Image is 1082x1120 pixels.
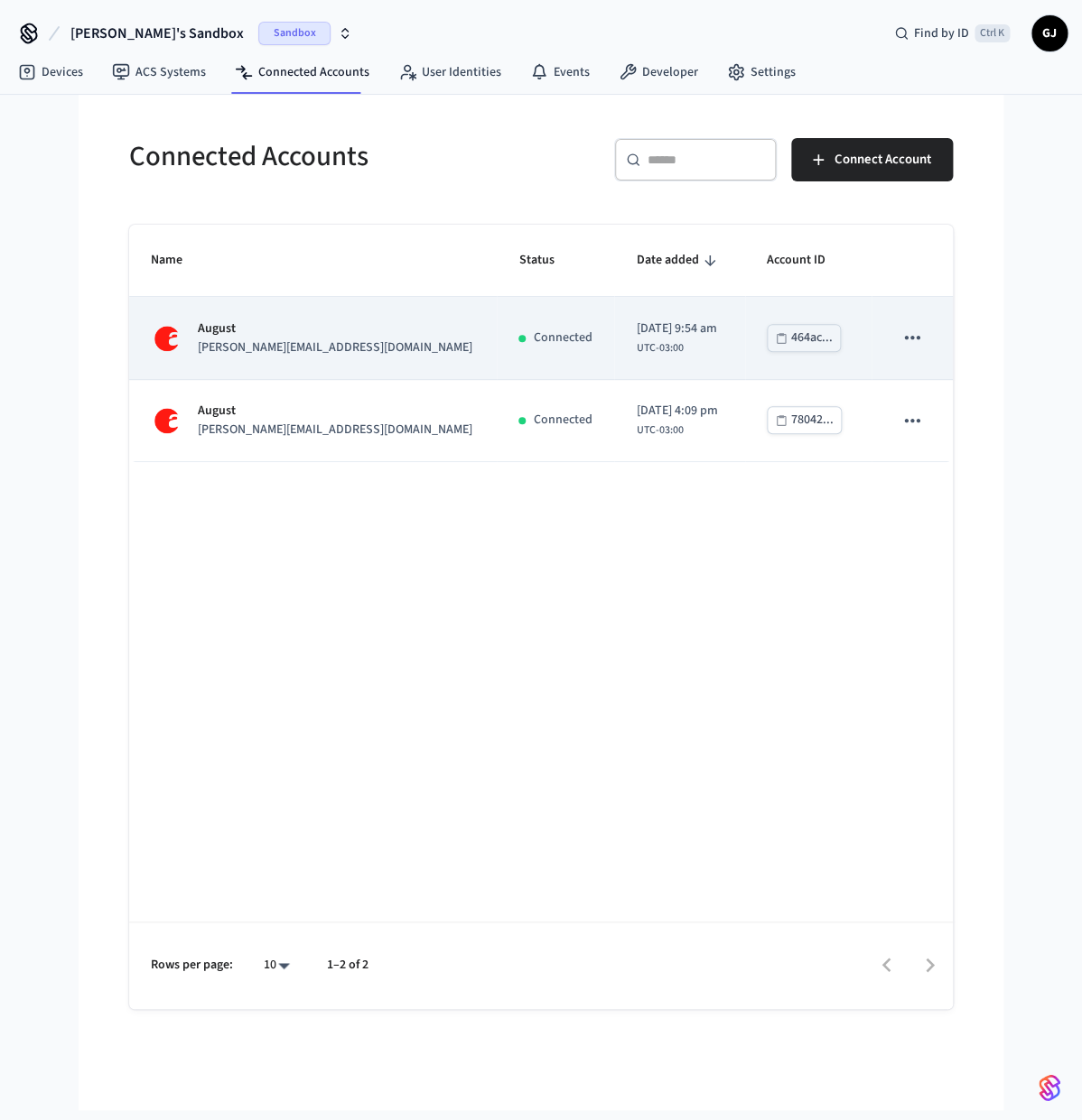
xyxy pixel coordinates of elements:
button: 464ac... [767,324,841,352]
span: [DATE] 9:54 am [636,319,716,338]
a: Events [516,56,604,88]
span: Date added [636,246,722,274]
span: [PERSON_NAME]'s Sandbox [70,23,244,44]
span: UTC-03:00 [636,422,683,439]
a: Developer [604,56,713,88]
span: Sandbox [258,22,331,45]
img: August Logo, Square [151,404,183,437]
img: August Logo, Square [151,322,183,355]
a: ACS Systems [98,56,220,88]
div: 464ac... [791,327,833,349]
h5: Connected Accounts [129,138,530,175]
table: sticky table [129,225,953,462]
div: America/Sao_Paulo [636,402,717,439]
span: [DATE] 4:09 pm [636,402,717,421]
a: Devices [4,56,98,88]
span: Name [151,246,206,274]
span: UTC-03:00 [636,340,683,356]
a: User Identities [384,56,516,88]
p: August [198,402,472,421]
div: 10 [255,952,298,978]
span: GJ [1033,17,1066,50]
div: Find by IDCtrl K [880,17,1024,50]
span: Status [518,246,577,274]
a: Settings [713,56,810,88]
p: Connected [533,411,592,430]
div: 78042... [791,409,834,431]
p: Rows per page: [151,956,233,975]
span: Connect Account [835,148,931,171]
span: Account ID [767,246,849,274]
p: Connected [533,329,592,347]
img: SeamLogoGradient.69752ec5.svg [1039,1073,1060,1102]
span: Find by ID [914,24,969,42]
p: 1–2 of 2 [327,956,368,975]
button: GJ [1031,15,1068,51]
button: 78042... [767,406,842,434]
button: Connect Account [791,138,953,181]
div: America/Sao_Paulo [636,319,716,356]
span: Ctrl K [975,24,1010,42]
a: Connected Accounts [220,56,384,88]
p: [PERSON_NAME][EMAIL_ADDRESS][DOMAIN_NAME] [198,421,472,440]
p: August [198,319,472,338]
p: [PERSON_NAME][EMAIL_ADDRESS][DOMAIN_NAME] [198,338,472,357]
